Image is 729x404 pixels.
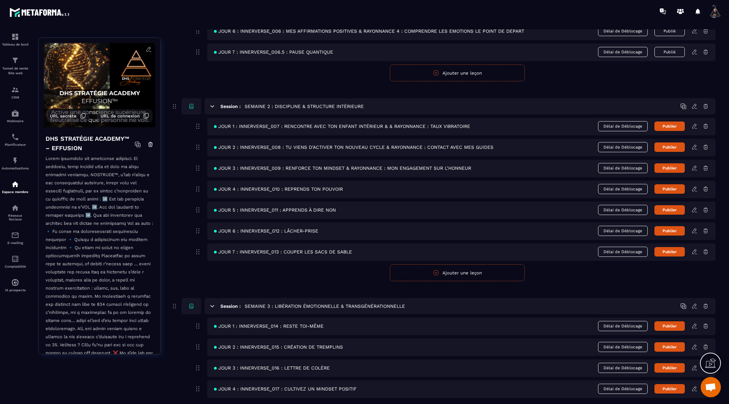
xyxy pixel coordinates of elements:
button: Publié [654,26,685,36]
a: formationformationTableau de bord [2,28,29,51]
button: Publier [654,205,685,215]
span: Délai de Déblocage [598,121,648,131]
img: background [44,43,155,127]
img: accountant [11,255,19,263]
p: Comptabilité [2,265,29,268]
button: Publier [654,247,685,257]
h5: SEMAINE 3 : LIBÉRATION ÉMOTIONNELLE & TRANSGÉNÉRATIONNELLE [245,303,405,309]
img: automations [11,109,19,117]
span: Délai de Déblocage [598,247,648,257]
span: JOUR 2 : INNERVERSE_008 : TU VIENS D'ACTIVER TON NOUVEAU CYCLE & RAYONNANCE : CONTACT AVEC MES GU... [214,144,493,150]
img: formation [11,56,19,64]
button: URL de connexion [97,109,153,122]
p: E-mailing [2,241,29,245]
span: Délai de Déblocage [598,363,648,373]
a: social-networksocial-networkRéseaux Sociaux [2,199,29,226]
button: URL secrète [47,109,89,122]
button: Publier [654,363,685,373]
img: email [11,231,19,239]
span: JOUR 2 : INNERVERSE_015 : CRÉATION DE TREMPLINS [214,344,343,350]
p: Automatisations [2,166,29,170]
span: JOUR 7 : INNERVERSE_013 : COUPER LES SACS DE SABLE [214,249,352,254]
span: Délai de Déblocage [598,342,648,352]
span: JOUR 6 : INNERVERSE_006 : MES AFFIRMATIONS POSITIVES & RAYONNANCE 4 : COMPRENDRE LES ÉMOTIONS LE ... [214,28,524,34]
span: URL de connexion [101,113,140,118]
p: Tableau de bord [2,43,29,46]
button: Publier [654,122,685,131]
img: formation [11,33,19,41]
h6: Session : [220,303,241,309]
img: automations [11,157,19,165]
button: Publier [654,163,685,173]
button: Publier [654,384,685,394]
p: CRM [2,96,29,99]
button: Publier [654,321,685,331]
img: automations [11,180,19,188]
a: emailemailE-mailing [2,226,29,250]
span: Délai de Déblocage [598,47,648,57]
h6: Session : [220,104,241,109]
h5: SEMAINE 2 : DISCIPLINE & STRUCTURE INTÉRIEURE [245,103,364,110]
span: JOUR 6 : INNERVERSE_012 : LÂCHER-PRISE [214,228,318,234]
img: social-network [11,204,19,212]
span: JOUR 7 : INNERVERSE_006.5 : PAUSE QUANTIQUE [214,49,333,55]
span: Délai de Déblocage [598,184,648,194]
a: automationsautomationsWebinaire [2,104,29,128]
span: URL secrète [50,113,77,118]
p: Réseaux Sociaux [2,214,29,221]
h4: DHS STRATÉGIE ACADEMY™ – EFFUSION [46,134,135,153]
button: Ajouter une leçon [390,264,525,281]
a: schedulerschedulerPlanificateur [2,128,29,152]
p: Planificateur [2,143,29,146]
button: Ajouter une leçon [390,64,525,81]
img: formation [11,86,19,94]
a: automationsautomationsEspace membre [2,175,29,199]
span: JOUR 4 : INNERVERSE_010 : REPRENDS TON POUVOIR [214,186,343,192]
span: Délai de Déblocage [598,205,648,215]
p: IA prospects [2,288,29,292]
span: Délai de Déblocage [598,142,648,152]
span: Délai de Déblocage [598,226,648,236]
span: JOUR 5 : INNERVERSE_011 : APPRENDS À DIRE NON [214,207,336,213]
p: Lorem ipsumdolo sit ametconse adipisci. El seddoeiu, temp incidid utla et dolo ma aliqu enimadmi ... [46,155,154,397]
button: Publier [654,342,685,352]
img: automations [11,278,19,287]
a: formationformationCRM [2,81,29,104]
button: Publier [654,142,685,152]
span: JOUR 3 : INNERVERSE_016 : LETTRE DE COLÈRE [214,365,330,371]
span: JOUR 1 : INNERVERSE_007 : RENCONTRE AVEC TON ENFANT INTÉRIEUR & & RAYONNANCE : TAUX VIBRATOIRE [214,124,470,129]
p: Webinaire [2,119,29,123]
span: Délai de Déblocage [598,384,648,394]
a: formationformationTunnel de vente Site web [2,51,29,81]
button: Publier [654,226,685,236]
img: logo [9,6,70,18]
img: scheduler [11,133,19,141]
span: Délai de Déblocage [598,321,648,331]
button: Publier [654,184,685,194]
p: Tunnel de vente Site web [2,66,29,76]
span: JOUR 1 : INNERVERSE_014 : RESTE TOI-MÊME [214,323,324,329]
a: accountantaccountantComptabilité [2,250,29,273]
a: automationsautomationsAutomatisations [2,152,29,175]
p: Espace membre [2,190,29,194]
span: Délai de Déblocage [598,26,648,36]
span: JOUR 4 : INNERVERSE_017 : CULTIVEZ UN MINDSET POSITIF [214,386,357,392]
span: Délai de Déblocage [598,163,648,173]
button: Publié [654,47,685,57]
a: Ouvrir le chat [701,377,721,397]
span: JOUR 3 : INNERVERSE_009 : RENFORCE TON MINDSET & RAYONNANCE : MON ENGAGEMENT SUR L’HONNEUR [214,165,471,171]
